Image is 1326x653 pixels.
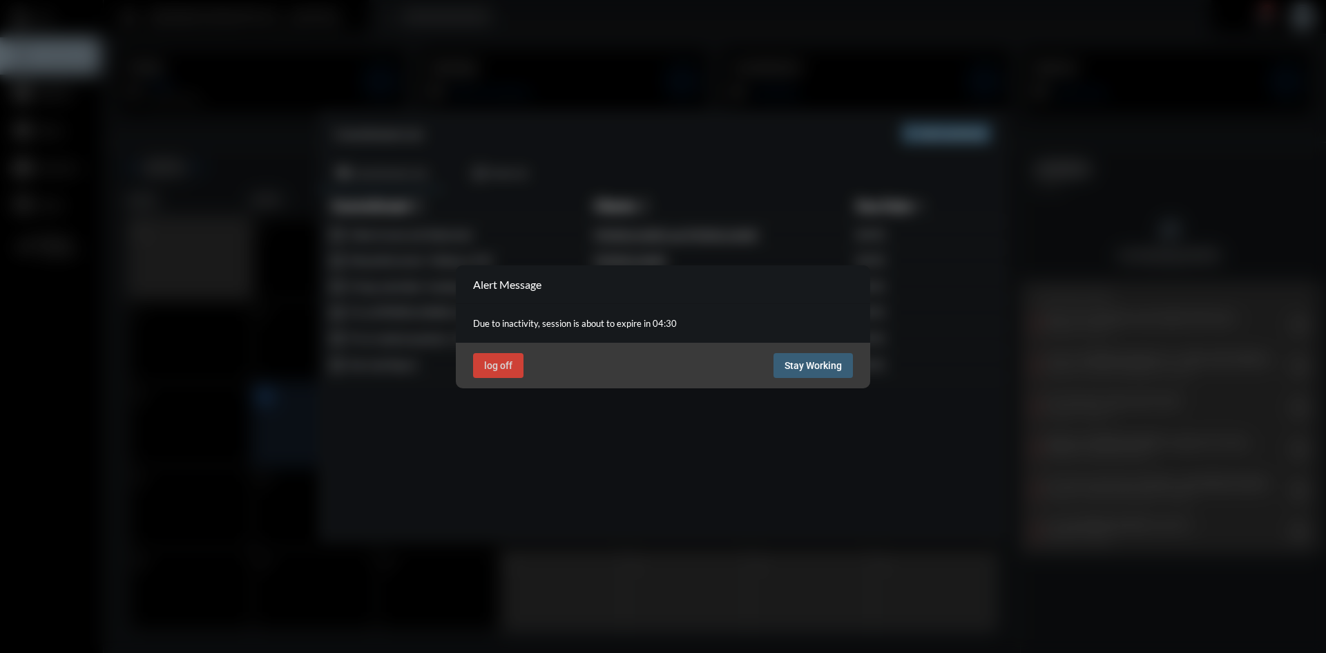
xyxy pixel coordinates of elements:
p: Due to inactivity, session is about to expire in 04:30 [473,318,853,329]
button: log off [473,353,523,378]
span: log off [484,360,512,371]
h2: Alert Message [473,278,541,291]
span: Stay Working [785,360,842,371]
button: Stay Working [773,353,853,378]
